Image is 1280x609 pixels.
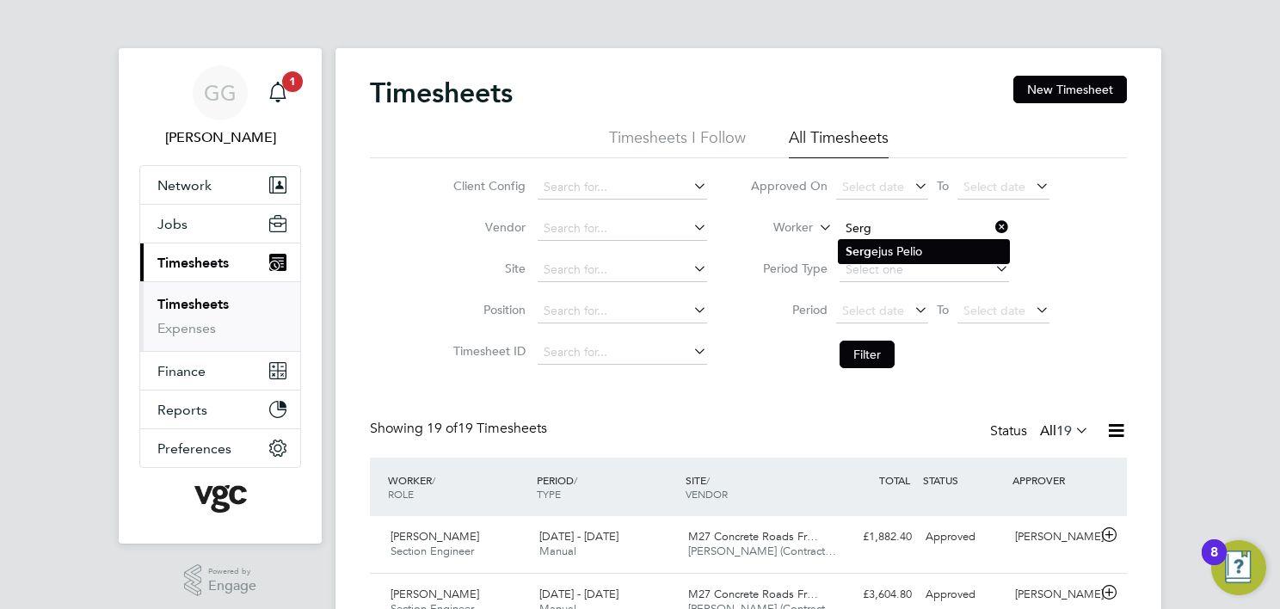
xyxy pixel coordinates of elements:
[840,258,1009,282] input: Select one
[789,127,889,158] li: All Timesheets
[384,464,532,509] div: WORKER
[829,581,919,609] div: £3,604.80
[208,564,256,579] span: Powered by
[609,127,746,158] li: Timesheets I Follow
[157,440,231,457] span: Preferences
[140,243,300,281] button: Timesheets
[990,420,1092,444] div: Status
[538,175,707,200] input: Search for...
[919,581,1008,609] div: Approved
[842,179,904,194] span: Select date
[139,65,301,148] a: GG[PERSON_NAME]
[839,240,1009,263] li: ejus Pelio
[391,587,479,601] span: [PERSON_NAME]
[538,217,707,241] input: Search for...
[370,420,551,438] div: Showing
[140,166,300,204] button: Network
[157,216,188,232] span: Jobs
[1013,76,1127,103] button: New Timesheet
[448,219,526,235] label: Vendor
[688,544,836,558] span: [PERSON_NAME] (Contract…
[157,255,229,271] span: Timesheets
[448,178,526,194] label: Client Config
[391,529,479,544] span: [PERSON_NAME]
[1008,523,1098,551] div: [PERSON_NAME]
[194,485,247,513] img: vgcgroup-logo-retina.png
[140,429,300,467] button: Preferences
[538,258,707,282] input: Search for...
[840,341,895,368] button: Filter
[139,485,301,513] a: Go to home page
[1211,540,1266,595] button: Open Resource Center, 8 new notifications
[681,464,830,509] div: SITE
[688,529,818,544] span: M27 Concrete Roads Fr…
[963,303,1025,318] span: Select date
[932,298,954,321] span: To
[879,473,910,487] span: TOTAL
[448,343,526,359] label: Timesheet ID
[1008,581,1098,609] div: [PERSON_NAME]
[370,76,513,110] h2: Timesheets
[963,179,1025,194] span: Select date
[574,473,577,487] span: /
[184,564,257,597] a: Powered byEngage
[448,302,526,317] label: Position
[932,175,954,197] span: To
[204,82,237,104] span: GG
[688,587,818,601] span: M27 Concrete Roads Fr…
[157,320,216,336] a: Expenses
[388,487,414,501] span: ROLE
[261,65,295,120] a: 1
[538,341,707,365] input: Search for...
[750,302,828,317] label: Period
[157,177,212,194] span: Network
[1040,422,1089,440] label: All
[157,402,207,418] span: Reports
[157,363,206,379] span: Finance
[750,261,828,276] label: Period Type
[919,464,1008,495] div: STATUS
[539,587,618,601] span: [DATE] - [DATE]
[140,391,300,428] button: Reports
[391,544,474,558] span: Section Engineer
[1056,422,1072,440] span: 19
[539,544,576,558] span: Manual
[840,217,1009,241] input: Search for...
[537,487,561,501] span: TYPE
[706,473,710,487] span: /
[539,529,618,544] span: [DATE] - [DATE]
[427,420,458,437] span: 19 of
[140,352,300,390] button: Finance
[140,205,300,243] button: Jobs
[157,296,229,312] a: Timesheets
[448,261,526,276] label: Site
[846,244,871,259] b: Serg
[842,303,904,318] span: Select date
[532,464,681,509] div: PERIOD
[919,523,1008,551] div: Approved
[139,127,301,148] span: Gauri Gautam
[538,299,707,323] input: Search for...
[750,178,828,194] label: Approved On
[208,579,256,594] span: Engage
[140,281,300,351] div: Timesheets
[432,473,435,487] span: /
[829,523,919,551] div: £1,882.40
[1008,464,1098,495] div: APPROVER
[282,71,303,92] span: 1
[686,487,728,501] span: VENDOR
[1210,552,1218,575] div: 8
[119,48,322,544] nav: Main navigation
[735,219,813,237] label: Worker
[427,420,547,437] span: 19 Timesheets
